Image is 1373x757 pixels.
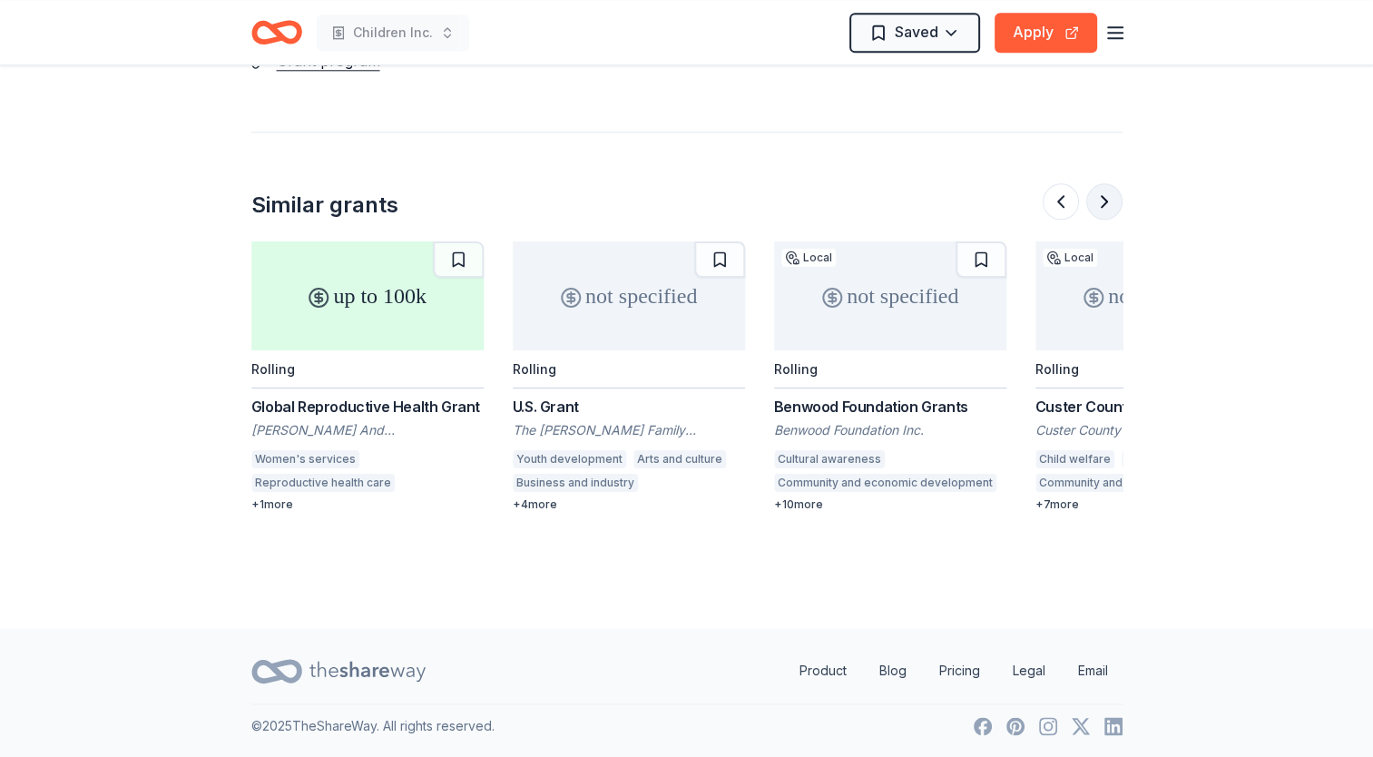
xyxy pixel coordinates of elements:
div: Custer County Foundation [1035,421,1268,439]
a: not specifiedLocalRollingCuster County Foundation GrantCuster County FoundationChild welfareHuman... [1035,241,1268,512]
a: Product [785,653,861,689]
div: Cultural awareness [774,450,885,468]
div: + 10 more [774,497,1006,512]
span: Children Inc. [353,22,433,44]
div: Human services [1122,450,1216,468]
div: Youth development [513,450,626,468]
a: up to 100kRollingGlobal Reproductive Health Grant[PERSON_NAME] And [PERSON_NAME] FoundationWomen'... [251,241,484,512]
button: Children Inc. [317,15,469,51]
a: Email [1064,653,1123,689]
div: Women's services [251,450,359,468]
div: Similar grants [251,191,398,220]
div: Rolling [1035,361,1079,377]
div: U.S. Grant [513,396,745,418]
div: Rolling [251,361,295,377]
div: up to 100k [251,241,484,350]
a: Blog [865,653,921,689]
div: Arts and culture [633,450,726,468]
div: not specified [1035,241,1268,350]
div: Community and economic development [774,474,996,492]
div: Local [1043,249,1097,267]
div: Community and economic development [1035,474,1258,492]
div: Benwood Foundation Grants [774,396,1006,418]
div: Custer County Foundation Grant [1035,396,1268,418]
div: not specified [513,241,745,350]
a: Home [251,11,302,54]
a: Pricing [925,653,995,689]
p: © 2025 TheShareWay. All rights reserved. [251,715,495,737]
button: Apply [995,13,1097,53]
div: Rolling [513,361,556,377]
div: [PERSON_NAME] And [PERSON_NAME] Foundation [251,421,484,439]
div: Local [781,249,836,267]
div: The [PERSON_NAME] Family Foundation [513,421,745,439]
a: not specifiedRollingU.S. GrantThe [PERSON_NAME] Family FoundationYouth developmentArts and cultur... [513,241,745,512]
div: Business and industry [513,474,638,492]
div: Global Reproductive Health Grant [251,396,484,418]
div: + 4 more [513,497,745,512]
div: + 1 more [251,497,484,512]
button: Saved [849,13,980,53]
div: + 7 more [1035,497,1268,512]
div: Benwood Foundation Inc. [774,421,1006,439]
a: Legal [998,653,1060,689]
div: Child welfare [1035,450,1114,468]
a: not specifiedLocalRollingBenwood Foundation GrantsBenwood Foundation Inc.Cultural awarenessCommun... [774,241,1006,512]
div: not specified [774,241,1006,350]
div: Rolling [774,361,818,377]
div: Reproductive health care [251,474,395,492]
nav: quick links [785,653,1123,689]
span: Saved [895,20,938,44]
